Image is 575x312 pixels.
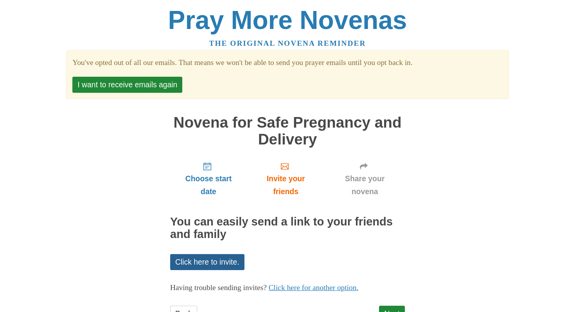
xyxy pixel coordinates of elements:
[170,254,244,270] a: Click here to invite.
[168,5,407,34] a: Pray More Novenas
[170,114,405,148] h1: Novena for Safe Pregnancy and Delivery
[269,283,359,292] a: Click here for another option.
[178,172,239,198] span: Choose start date
[332,172,397,198] span: Share your novena
[170,155,247,202] a: Choose start date
[255,172,317,198] span: Invite your friends
[72,56,502,69] section: You've opted out of all our emails. That means we won't be able to send you prayer emails until y...
[72,77,182,93] button: I want to receive emails again
[170,283,267,292] span: Having trouble sending invites?
[170,216,405,241] h2: You can easily send a link to your friends and family
[209,39,366,47] a: The original novena reminder
[325,155,405,202] a: Share your novena
[247,155,325,202] a: Invite your friends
